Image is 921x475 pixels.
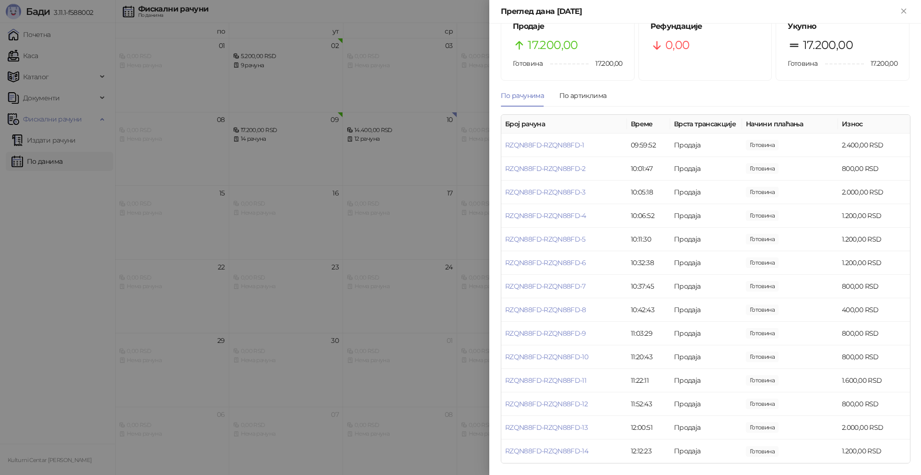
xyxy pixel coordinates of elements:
[505,329,586,338] a: RZQN88FD-RZQN88FD-9
[505,282,586,291] a: RZQN88FD-RZQN88FD-7
[746,140,779,150] span: 2.400,00
[505,305,586,314] a: RZQN88FD-RZQN88FD-8
[746,187,779,197] span: 2.000,00
[742,115,838,134] th: Начини плаћања
[589,58,622,69] span: 17.200,00
[505,211,586,220] a: RZQN88FD-RZQN88FD-4
[670,251,742,275] td: Продаја
[788,21,897,32] h5: Укупно
[838,115,910,134] th: Износ
[838,322,910,345] td: 800,00 RSD
[838,439,910,463] td: 1.200,00 RSD
[505,258,586,267] a: RZQN88FD-RZQN88FD-6
[559,90,606,101] div: По артиклима
[670,439,742,463] td: Продаја
[501,115,627,134] th: Број рачуна
[838,298,910,322] td: 400,00 RSD
[505,447,588,455] a: RZQN88FD-RZQN88FD-14
[670,298,742,322] td: Продаја
[627,439,670,463] td: 12:12:23
[505,141,584,149] a: RZQN88FD-RZQN88FD-1
[505,376,586,385] a: RZQN88FD-RZQN88FD-11
[627,251,670,275] td: 10:32:38
[838,228,910,251] td: 1.200,00 RSD
[746,375,779,386] span: 1.600,00
[838,204,910,228] td: 1.200,00 RSD
[513,21,623,32] h5: Продаје
[670,157,742,181] td: Продаја
[627,392,670,416] td: 11:52:43
[746,257,779,268] span: 1.200,00
[627,115,670,134] th: Време
[746,210,779,221] span: 1.200,00
[838,416,910,439] td: 2.000,00 RSD
[627,322,670,345] td: 11:03:29
[670,228,742,251] td: Продаја
[670,181,742,204] td: Продаја
[803,36,853,54] span: 17.200,00
[505,353,588,361] a: RZQN88FD-RZQN88FD-10
[627,345,670,369] td: 11:20:43
[670,392,742,416] td: Продаја
[670,322,742,345] td: Продаја
[627,369,670,392] td: 11:22:11
[505,400,588,408] a: RZQN88FD-RZQN88FD-12
[746,163,779,174] span: 800,00
[746,399,779,409] span: 800,00
[627,416,670,439] td: 12:00:51
[670,345,742,369] td: Продаја
[505,423,588,432] a: RZQN88FD-RZQN88FD-13
[746,446,779,457] span: 1.200,00
[746,352,779,362] span: 800,00
[505,235,586,244] a: RZQN88FD-RZQN88FD-5
[838,181,910,204] td: 2.000,00 RSD
[501,6,898,17] div: Преглед дана [DATE]
[528,36,578,54] span: 17.200,00
[505,188,586,196] a: RZQN88FD-RZQN88FD-3
[838,369,910,392] td: 1.600,00 RSD
[501,90,544,101] div: По рачунима
[838,275,910,298] td: 800,00 RSD
[670,115,742,134] th: Врста трансакције
[838,134,910,157] td: 2.400,00 RSD
[627,181,670,204] td: 10:05:18
[627,275,670,298] td: 10:37:45
[838,157,910,181] td: 800,00 RSD
[746,281,779,292] span: 800,00
[627,134,670,157] td: 09:59:52
[513,59,543,68] span: Готовина
[746,328,779,339] span: 800,00
[650,21,760,32] h5: Рефундације
[898,6,909,17] button: Close
[746,304,779,315] span: 400,00
[670,134,742,157] td: Продаја
[864,58,897,69] span: 17.200,00
[838,345,910,369] td: 800,00 RSD
[788,59,817,68] span: Готовина
[670,204,742,228] td: Продаја
[670,275,742,298] td: Продаја
[627,298,670,322] td: 10:42:43
[746,422,779,433] span: 2.000,00
[505,164,586,173] a: RZQN88FD-RZQN88FD-2
[627,157,670,181] td: 10:01:47
[838,392,910,416] td: 800,00 RSD
[670,369,742,392] td: Продаја
[665,36,689,54] span: 0,00
[838,251,910,275] td: 1.200,00 RSD
[670,416,742,439] td: Продаја
[746,234,779,244] span: 1.200,00
[627,228,670,251] td: 10:11:30
[627,204,670,228] td: 10:06:52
